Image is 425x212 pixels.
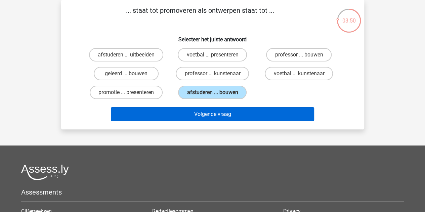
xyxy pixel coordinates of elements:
[72,31,353,43] h6: Selecteer het juiste antwoord
[89,48,163,61] label: afstuderen ... uitbeelden
[21,188,404,196] h5: Assessments
[336,8,362,25] div: 03:50
[111,107,314,121] button: Volgende vraag
[94,67,159,80] label: geleerd ... bouwen
[266,48,332,61] label: professor ... bouwen
[90,86,163,99] label: promotie ... presenteren
[21,164,69,180] img: Assessly logo
[178,48,247,61] label: voetbal ... presenteren
[176,67,249,80] label: professor ... kunstenaar
[265,67,333,80] label: voetbal ... kunstenaar
[72,5,328,26] p: ... staat tot promoveren als ontwerpen staat tot ...
[178,86,247,99] label: afstuderen ... bouwen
